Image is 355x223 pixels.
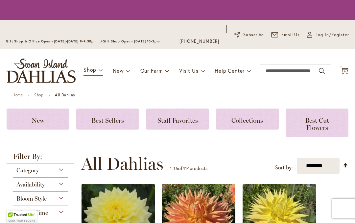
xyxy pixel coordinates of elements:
[81,154,163,174] span: All Dahlias
[7,109,69,130] a: New
[76,109,139,130] a: Best Sellers
[55,92,75,97] strong: All Dahlias
[7,59,76,83] a: store logo
[319,66,325,76] button: Search
[16,195,47,202] span: Bloom Style
[281,32,300,38] span: Email Us
[32,116,44,124] span: New
[307,32,349,38] a: Log In/Register
[83,66,96,73] span: Shop
[179,38,219,45] a: [PHONE_NUMBER]
[34,92,43,97] a: Shop
[179,67,198,74] span: Visit Us
[113,67,124,74] span: New
[7,153,74,163] strong: Filter By:
[6,39,103,43] span: Gift Shop & Office Open - [DATE]-[DATE] 9-4:30pm /
[216,109,279,130] a: Collections
[305,116,329,132] span: Best Cut Flowers
[215,67,245,74] span: Help Center
[140,67,163,74] span: Our Farm
[146,109,209,130] a: Staff Favorites
[271,32,300,38] a: Email Us
[157,116,198,124] span: Staff Favorites
[16,181,45,188] span: Availability
[103,39,160,43] span: Gift Shop Open - [DATE] 10-3pm
[316,32,349,38] span: Log In/Register
[275,161,293,174] label: Sort by:
[182,165,190,171] span: 414
[16,209,48,216] span: Bloom Time
[170,163,207,174] p: - of products
[286,109,348,137] a: Best Cut Flowers
[170,165,172,171] span: 1
[12,92,23,97] a: Home
[231,116,263,124] span: Collections
[243,32,264,38] span: Subscribe
[91,116,124,124] span: Best Sellers
[5,200,23,218] iframe: Launch Accessibility Center
[16,167,39,174] span: Category
[234,32,264,38] a: Subscribe
[174,165,178,171] span: 16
